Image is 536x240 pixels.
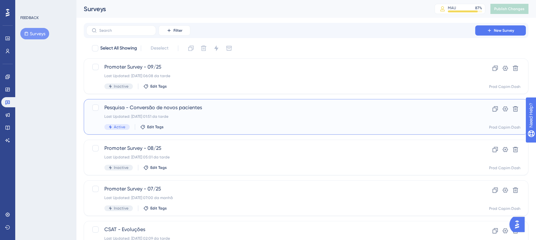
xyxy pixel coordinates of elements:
button: New Survey [475,25,526,36]
span: Promoter Survey - 09/25 [104,63,457,71]
div: Prod Capim Dash [489,165,520,170]
button: Publish Changes [490,4,528,14]
button: Filter [159,25,190,36]
span: Publish Changes [494,6,525,11]
span: Promoter Survey - 07/25 [104,185,457,193]
div: FEEDBACK [20,15,39,20]
div: Prod Capim Dash [489,125,520,130]
span: New Survey [494,28,514,33]
button: Deselect [145,43,174,54]
span: Edit Tags [150,165,167,170]
span: Inactive [114,84,128,89]
span: Need Help? [15,2,40,9]
div: 87 % [475,5,482,10]
iframe: UserGuiding AI Assistant Launcher [509,215,528,234]
div: Last Updated: [DATE] 06:08 da tarde [104,73,457,78]
button: Surveys [20,28,49,39]
div: Last Updated: [DATE] 01:51 da tarde [104,114,457,119]
span: Edit Tags [147,124,164,130]
span: CSAT - Evoluções [104,226,457,233]
span: Select All Showing [100,44,137,52]
input: Search [99,28,151,33]
span: Active [114,124,125,130]
div: Last Updated: [DATE] 05:01 da tarde [104,155,457,160]
div: Prod Capim Dash [489,206,520,211]
span: Edit Tags [150,84,167,89]
span: Inactive [114,206,128,211]
span: Deselect [151,44,168,52]
span: Promoter Survey - 08/25 [104,144,457,152]
button: Edit Tags [143,206,167,211]
button: Edit Tags [143,165,167,170]
div: Prod Capim Dash [489,84,520,89]
div: MAU [448,5,456,10]
button: Edit Tags [140,124,164,130]
div: Last Updated: [DATE] 07:00 da manhã [104,195,457,200]
span: Pesquisa - Conversão de novos pacientes [104,104,457,111]
span: Inactive [114,165,128,170]
span: Edit Tags [150,206,167,211]
span: Filter [173,28,182,33]
div: Surveys [84,4,419,13]
button: Edit Tags [143,84,167,89]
